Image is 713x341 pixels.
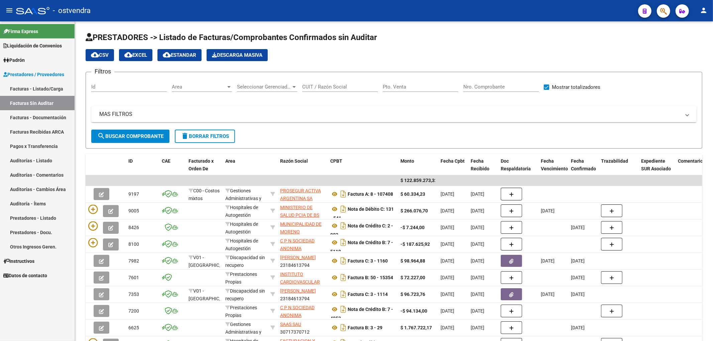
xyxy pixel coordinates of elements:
[441,208,454,213] span: [DATE]
[280,188,321,201] span: PROSEGUR ACTIVA ARGENTINA SA
[400,191,425,197] strong: $ 60.334,23
[163,51,171,59] mat-icon: cloud_download
[91,52,109,58] span: CSV
[128,241,139,247] span: 8100
[601,158,628,164] span: Trazabilidad
[280,204,325,218] div: 30626983398
[186,154,223,183] datatable-header-cell: Facturado x Orden De
[348,325,382,330] strong: Factura B: 3 - 29
[280,158,308,164] span: Razón Social
[3,56,25,64] span: Padrón
[159,154,186,183] datatable-header-cell: CAE
[571,275,585,280] span: [DATE]
[339,204,348,214] i: Descargar documento
[330,307,393,321] strong: Nota de Crédito B: 7 - 4952
[237,84,291,90] span: Seleccionar Gerenciador
[225,158,235,164] span: Area
[280,304,325,318] div: 30707816836
[91,67,114,76] h3: Filtros
[3,42,62,49] span: Liquidación de Convenios
[128,208,139,213] span: 9005
[398,154,438,183] datatable-header-cell: Monto
[441,325,454,330] span: [DATE]
[348,191,393,197] strong: Factura A: 8 - 107408
[348,258,388,264] strong: Factura C: 3 - 1160
[498,154,538,183] datatable-header-cell: Doc Respaldatoria
[571,225,585,230] span: [DATE]
[5,6,13,14] mat-icon: menu
[541,208,555,213] span: [DATE]
[86,33,377,42] span: PRESTADORES -> Listado de Facturas/Comprobantes Confirmados sin Auditar
[97,133,163,139] span: Buscar Comprobante
[348,292,388,297] strong: Factura C: 3 - 1114
[400,275,425,280] strong: $ 72.227,00
[124,51,132,59] mat-icon: cloud_download
[400,308,427,314] strong: -$ 94.134,00
[339,237,348,248] i: Descargar documento
[189,158,214,171] span: Facturado x Orden De
[280,271,325,285] div: 30598739540
[91,106,697,122] mat-expansion-panel-header: MAS FILTROS
[471,191,484,197] span: [DATE]
[552,83,600,91] span: Mostrar totalizadores
[207,49,268,61] app-download-masive: Descarga masiva de comprobantes (adjuntos)
[280,187,325,201] div: 30709776564
[280,221,322,234] span: MUNICIPALIDAD DE MORENO
[541,258,555,264] span: [DATE]
[571,292,585,297] span: [DATE]
[181,132,189,140] mat-icon: delete
[471,241,484,247] span: [DATE]
[339,304,348,315] i: Descargar documento
[471,158,489,171] span: Fecha Recibido
[441,241,454,247] span: [DATE]
[225,288,265,301] span: Discapacidad sin recupero
[280,255,316,260] span: [PERSON_NAME]
[339,322,348,333] i: Descargar documento
[571,258,585,264] span: [DATE]
[441,191,454,197] span: [DATE]
[471,208,484,213] span: [DATE]
[471,325,484,330] span: [DATE]
[441,292,454,297] span: [DATE]
[172,84,226,90] span: Area
[86,49,114,61] button: CSV
[280,287,325,301] div: 23184613794
[280,254,325,268] div: 23184613794
[280,205,319,225] span: MINISTERIO DE SALUD PCIA DE BS AS O. P.
[339,272,348,283] i: Descargar documento
[225,255,265,268] span: Discapacidad sin recupero
[348,275,393,280] strong: Factura B: 50 - 15354
[225,205,258,218] span: Hospitales de Autogestión
[280,272,325,300] span: INSTITUTO CARDIOVASCULAR DE BUENOS AIRES SOCIEDAD ANONIMA
[128,292,139,297] span: 7353
[571,325,585,330] span: [DATE]
[400,178,437,183] span: $ 122.859.273,32
[339,189,348,199] i: Descargar documento
[400,292,425,297] strong: $ 96.723,76
[441,225,454,230] span: [DATE]
[277,154,328,183] datatable-header-cell: Razón Social
[124,52,147,58] span: EXCEL
[280,237,325,251] div: 30707816836
[280,288,316,294] span: [PERSON_NAME]
[3,258,34,265] span: Instructivos
[225,272,257,285] span: Prestaciones Propias
[175,130,235,143] button: Borrar Filtros
[225,221,258,234] span: Hospitales de Autogestión
[641,158,671,171] span: Expediente SUR Asociado
[441,308,454,314] span: [DATE]
[471,258,484,264] span: [DATE]
[441,275,454,280] span: [DATE]
[501,158,531,171] span: Doc Respaldatoria
[128,325,139,330] span: 6625
[330,158,342,164] span: CPBT
[225,188,261,209] span: Gestiones Administrativas y Otros
[119,49,152,61] button: EXCEL
[91,130,169,143] button: Buscar Comprobante
[91,51,99,59] mat-icon: cloud_download
[280,321,325,335] div: 30717370712
[471,225,484,230] span: [DATE]
[598,154,638,183] datatable-header-cell: Trazabilidad
[400,241,430,247] strong: -$ 187.625,92
[3,272,47,279] span: Datos de contacto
